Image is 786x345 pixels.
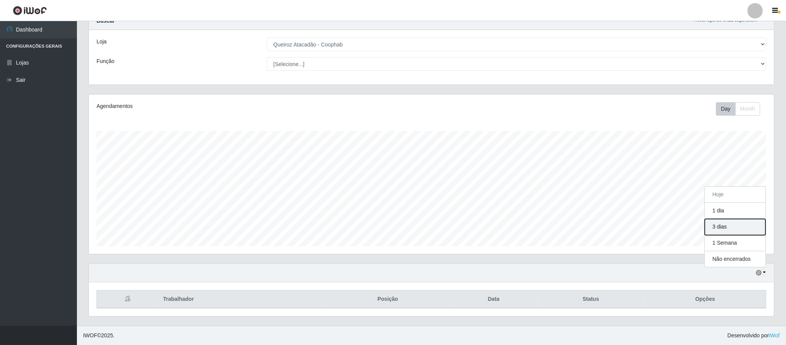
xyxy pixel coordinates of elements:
img: CoreUI Logo [13,6,47,15]
th: Status [537,290,644,309]
button: 1 Semana [705,235,766,251]
th: Data [450,290,538,309]
label: Função [97,57,115,65]
span: IWOF [83,332,97,338]
div: Agendamentos [97,102,369,110]
button: Day [716,102,736,116]
th: Trabalhador [158,290,325,309]
th: Posição [326,290,450,309]
button: 3 dias [705,219,766,235]
button: 1 dia [705,203,766,219]
div: Toolbar with button groups [716,102,766,116]
button: Não encerrados [705,251,766,267]
div: First group [716,102,760,116]
a: iWof [769,332,780,338]
button: Hoje [705,187,766,203]
span: © 2025 . [83,332,115,340]
th: Opções [644,290,766,309]
span: Desenvolvido por [728,332,780,340]
label: Loja [97,38,107,46]
button: Month [735,102,760,116]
